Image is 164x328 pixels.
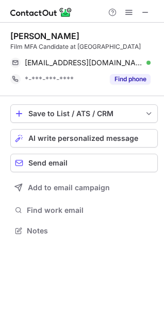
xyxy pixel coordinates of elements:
button: Send email [10,154,158,172]
img: ContactOut v5.3.10 [10,6,72,19]
button: Find work email [10,203,158,217]
span: [EMAIL_ADDRESS][DOMAIN_NAME] [25,58,143,67]
span: Add to email campaign [28,184,110,192]
div: Film MFA Candidate at [GEOGRAPHIC_DATA] [10,42,158,51]
button: AI write personalized message [10,129,158,148]
button: Notes [10,224,158,238]
div: Save to List / ATS / CRM [28,110,140,118]
span: Notes [27,226,154,235]
span: Send email [28,159,68,167]
span: Find work email [27,206,154,215]
div: [PERSON_NAME] [10,31,79,41]
button: Add to email campaign [10,178,158,197]
span: AI write personalized message [28,134,138,142]
button: Reveal Button [110,74,151,84]
button: save-profile-one-click [10,104,158,123]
